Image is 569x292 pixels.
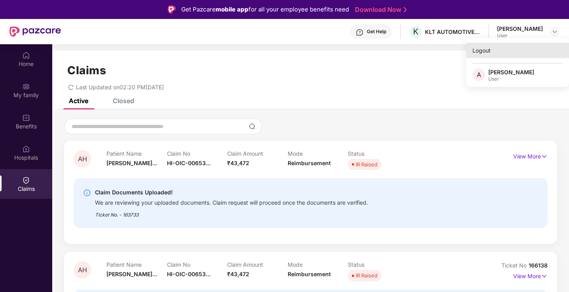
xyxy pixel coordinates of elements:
[22,51,30,59] img: svg+xml;base64,PHN2ZyBpZD0iSG9tZSIgeG1sbnM9Imh0dHA6Ly93d3cudzMub3JnLzIwMDAvc3ZnIiB3aWR0aD0iMjAiIG...
[22,176,30,184] img: svg+xml;base64,PHN2ZyBpZD0iQ2xhaW0iIHhtbG5zPSJodHRwOi8vd3d3LnczLm9yZy8yMDAwL3N2ZyIgd2lkdGg9IjIwIi...
[488,76,534,82] div: User
[288,150,348,157] p: Mode
[227,261,288,268] p: Claim Amount
[356,160,377,168] div: IR Raised
[22,145,30,153] img: svg+xml;base64,PHN2ZyBpZD0iSG9zcGl0YWxzIiB4bWxucz0iaHR0cDovL3d3dy53My5vcmcvMjAwMC9zdmciIHdpZHRoPS...
[356,271,377,279] div: IR Raised
[404,6,407,14] img: Stroke
[106,160,157,166] span: [PERSON_NAME]...
[113,97,134,105] div: Closed
[541,152,548,161] img: svg+xml;base64,PHN2ZyB4bWxucz0iaHR0cDovL3d3dy53My5vcmcvMjAwMC9zdmciIHdpZHRoPSIxNyIgaGVpZ2h0PSIxNy...
[501,262,529,269] span: Ticket No
[356,28,364,36] img: svg+xml;base64,PHN2ZyBpZD0iSGVscC0zMngzMiIgeG1sbnM9Imh0dHA6Ly93d3cudzMub3JnLzIwMDAvc3ZnIiB3aWR0aD...
[288,261,348,268] p: Mode
[167,150,228,157] p: Claim No
[413,27,418,36] span: K
[541,272,548,281] img: svg+xml;base64,PHN2ZyB4bWxucz0iaHR0cDovL3d3dy53My5vcmcvMjAwMC9zdmciIHdpZHRoPSIxNyIgaGVpZ2h0PSIxNy...
[348,150,408,157] p: Status
[367,28,386,35] div: Get Help
[22,114,30,122] img: svg+xml;base64,PHN2ZyBpZD0iQmVuZWZpdHMiIHhtbG5zPSJodHRwOi8vd3d3LnczLm9yZy8yMDAwL3N2ZyIgd2lkdGg9Ij...
[529,262,548,269] span: 166138
[167,160,211,166] span: HI-OIC-00653...
[513,270,548,281] p: View More
[78,267,87,273] span: AH
[227,150,288,157] p: Claim Amount
[168,6,176,13] img: Logo
[466,43,569,58] div: Logout
[216,6,248,13] strong: mobile app
[95,188,368,197] div: Claim Documents Uploaded!
[83,189,91,197] img: svg+xml;base64,PHN2ZyBpZD0iSW5mby0yMHgyMCIgeG1sbnM9Imh0dHA6Ly93d3cudzMub3JnLzIwMDAvc3ZnIiB3aWR0aD...
[67,64,106,77] h1: Claims
[95,197,368,206] div: We are reviewing your uploaded documents. Claim request will proceed once the documents are verif...
[9,26,61,37] img: New Pazcare Logo
[167,271,211,277] span: HI-OIC-00653...
[249,123,255,130] img: svg+xml;base64,PHN2ZyBpZD0iU2VhcmNoLTMyeDMyIiB4bWxucz0iaHR0cDovL3d3dy53My5vcmcvMjAwMC9zdmciIHdpZH...
[68,84,74,90] span: redo
[348,261,408,268] p: Status
[76,84,164,90] span: Last Updated on 02:20 PM[DATE]
[497,32,543,39] div: User
[106,271,157,277] span: [PERSON_NAME]...
[425,28,480,36] div: KLT AUTOMOTIVE AND TUBULAR PRODUCTS LTD
[288,160,331,166] span: Reimbursement
[488,68,534,76] div: [PERSON_NAME]
[167,261,228,268] p: Claim No
[181,5,349,14] div: Get Pazcare for all your employee benefits need
[227,271,249,277] span: ₹43,472
[355,6,404,14] a: Download Now
[106,261,167,268] p: Patient Name
[69,97,88,105] div: Active
[497,25,543,32] div: [PERSON_NAME]
[106,150,167,157] p: Patient Name
[227,160,249,166] span: ₹43,472
[477,70,481,79] span: A
[78,156,87,162] span: AH
[22,83,30,90] img: svg+xml;base64,PHN2ZyB3aWR0aD0iMjAiIGhlaWdodD0iMjAiIHZpZXdCb3g9IjAgMCAyMCAyMCIgZmlsbD0ibm9uZSIgeG...
[95,206,368,219] div: Ticket No. - 163733
[552,28,558,35] img: svg+xml;base64,PHN2ZyBpZD0iRHJvcGRvd24tMzJ4MzIiIHhtbG5zPSJodHRwOi8vd3d3LnczLm9yZy8yMDAwL3N2ZyIgd2...
[513,150,548,161] p: View More
[288,271,331,277] span: Reimbursement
